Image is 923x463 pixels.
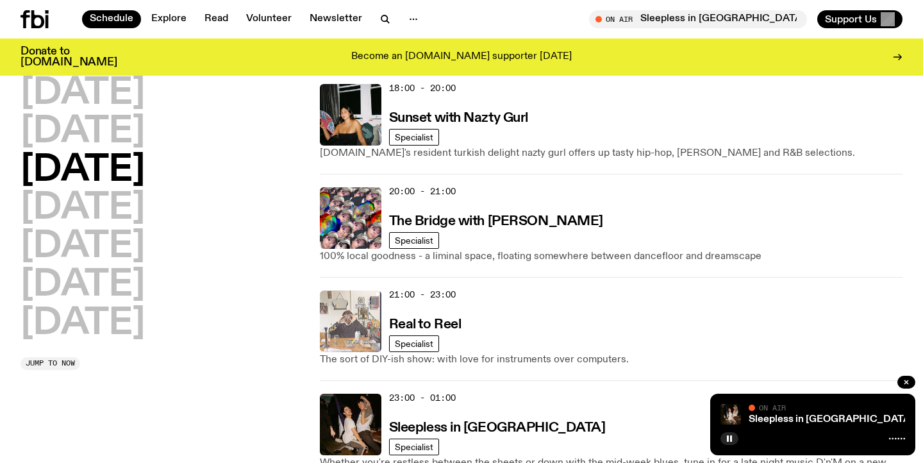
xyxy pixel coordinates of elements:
[197,10,236,28] a: Read
[389,212,603,228] a: The Bridge with [PERSON_NAME]
[389,335,439,352] a: Specialist
[825,13,877,25] span: Support Us
[389,215,603,228] h3: The Bridge with [PERSON_NAME]
[320,394,381,455] img: Marcus Whale is on the left, bent to his knees and arching back with a gleeful look his face He i...
[21,229,145,265] button: [DATE]
[389,232,439,249] a: Specialist
[21,267,145,303] button: [DATE]
[21,153,145,189] button: [DATE]
[395,235,433,245] span: Specialist
[389,318,462,332] h3: Real to Reel
[21,76,145,112] button: [DATE]
[238,10,299,28] a: Volunteer
[21,114,145,150] button: [DATE]
[395,442,433,451] span: Specialist
[320,352,902,367] p: The sort of DIY-ish show: with love for instruments over computers.
[395,339,433,348] span: Specialist
[389,129,439,146] a: Specialist
[144,10,194,28] a: Explore
[389,185,456,198] span: 20:00 - 21:00
[389,421,606,435] h3: Sleepless in [GEOGRAPHIC_DATA]
[389,289,456,301] span: 21:00 - 23:00
[389,109,528,125] a: Sunset with Nazty Gurl
[82,10,141,28] a: Schedule
[389,392,456,404] span: 23:00 - 01:00
[389,82,456,94] span: 18:00 - 20:00
[395,132,433,142] span: Specialist
[389,316,462,332] a: Real to Reel
[389,419,606,435] a: Sleepless in [GEOGRAPHIC_DATA]
[589,10,807,28] button: On AirSleepless in [GEOGRAPHIC_DATA]
[749,414,913,425] a: Sleepless in [GEOGRAPHIC_DATA]
[320,290,381,352] img: Jasper Craig Adams holds a vintage camera to his eye, obscuring his face. He is wearing a grey ju...
[21,46,117,68] h3: Donate to [DOMAIN_NAME]
[21,306,145,342] button: [DATE]
[320,146,902,161] p: [DOMAIN_NAME]'s resident turkish delight nazty gurl offers up tasty hip-hop, [PERSON_NAME] and R&...
[21,190,145,226] button: [DATE]
[302,10,370,28] a: Newsletter
[720,404,741,425] img: Marcus Whale is on the left, bent to his knees and arching back with a gleeful look his face He i...
[817,10,902,28] button: Support Us
[389,112,528,125] h3: Sunset with Nazty Gurl
[320,249,902,264] p: 100% local goodness - a liminal space, floating somewhere between dancefloor and dreamscape
[26,360,75,367] span: Jump to now
[759,403,786,412] span: On Air
[389,439,439,455] a: Specialist
[21,357,80,370] button: Jump to now
[351,51,572,63] p: Become an [DOMAIN_NAME] supporter [DATE]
